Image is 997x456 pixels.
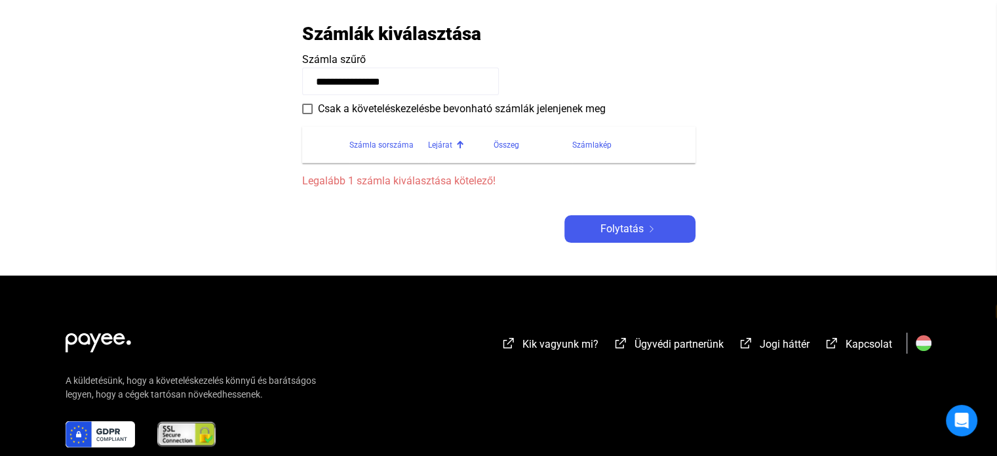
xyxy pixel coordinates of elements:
span: Ügyvédi partnerünk [635,338,724,350]
div: Számla sorszáma [349,137,428,153]
div: Számlakép [572,137,680,153]
span: Kik vagyunk mi? [522,338,598,350]
button: Folytatásarrow-right-white [564,215,695,243]
a: external-link-whiteJogi háttér [738,340,810,352]
div: Számla sorszáma [349,137,414,153]
img: external-link-white [738,337,754,350]
span: Jogi háttér [760,338,810,350]
img: white-payee-white-dot.svg [66,325,131,352]
img: gdpr [66,421,135,447]
a: external-link-whiteÜgyvédi partnerünk [613,340,724,352]
span: Számla szűrő [302,53,366,66]
div: Számlakép [572,137,612,153]
div: Összeg [494,137,519,153]
span: Legalább 1 számla kiválasztása kötelező! [302,173,695,189]
div: Lejárat [428,137,494,153]
img: ssl [156,421,217,447]
img: arrow-right-white [644,226,659,232]
div: Lejárat [428,137,452,153]
div: Open Intercom Messenger [946,405,977,436]
span: Csak a követeléskezelésbe bevonható számlák jelenjenek meg [318,101,606,117]
img: external-link-white [501,337,517,350]
a: external-link-whiteKik vagyunk mi? [501,340,598,352]
a: external-link-whiteKapcsolat [824,340,892,352]
img: HU.svg [916,335,931,351]
span: Folytatás [600,221,644,237]
span: Kapcsolat [846,338,892,350]
h2: Számlák kiválasztása [302,22,481,45]
img: external-link-white [613,337,629,350]
div: Összeg [494,137,572,153]
img: external-link-white [824,337,840,350]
